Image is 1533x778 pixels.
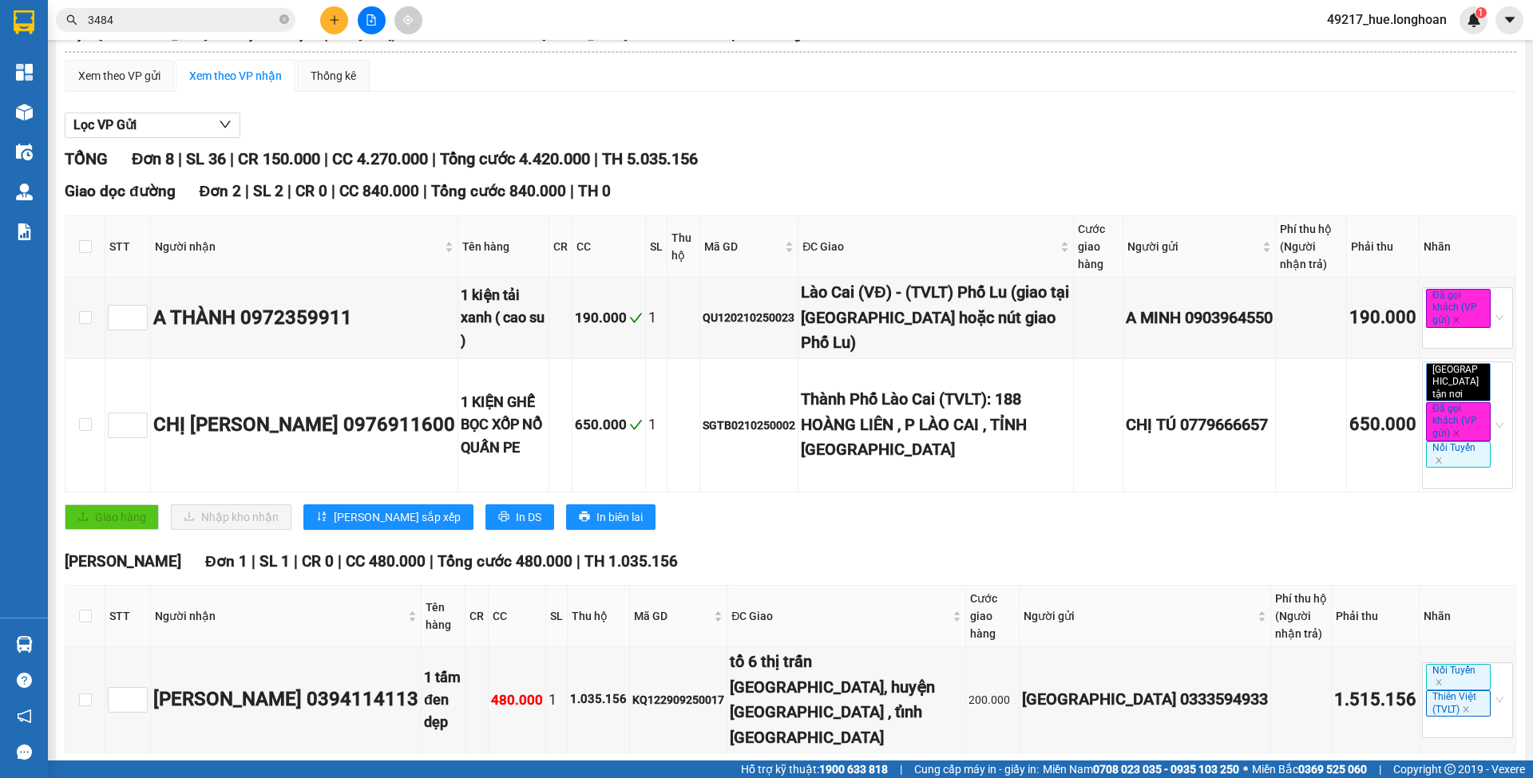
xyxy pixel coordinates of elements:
th: CR [465,586,489,647]
button: sort-ascending[PERSON_NAME] sắp xếp [303,504,473,530]
span: | [287,182,291,200]
span: Cung cấp máy in - giấy in: [914,760,1039,778]
div: KQ122909250017 [632,691,724,709]
span: close [1452,316,1460,324]
button: caret-down [1495,6,1523,34]
span: | [430,552,434,571]
span: ĐC Giao [731,607,949,625]
div: A THÀNH 0972359911 [153,303,455,334]
div: 1 [648,306,664,329]
span: [GEOGRAPHIC_DATA] tận nơi [1426,363,1491,402]
div: 190.000 [575,307,643,329]
span: printer [498,511,509,523]
div: 1 KIỆN GHẾ BỌC XỐP NỔ QUẤN PE [461,391,546,459]
span: question-circle [17,673,32,688]
span: | [423,182,427,200]
span: [PERSON_NAME] [65,552,181,571]
span: close [1462,705,1470,713]
span: printer [579,511,590,523]
span: Đơn 1 [205,552,248,571]
div: 190.000 [1349,304,1416,332]
span: CR 150.000 [238,149,320,168]
sup: 1 [1476,7,1487,18]
span: Giao dọc đường [65,182,176,200]
span: [PERSON_NAME] sắp xếp [334,508,461,526]
div: 200.000 [969,691,1016,709]
div: 480.000 [491,689,543,711]
span: SL 1 [259,552,290,571]
div: Thành Phố Lào Cai (TVLT): 188 HOÀNG LIÊN , P LÀO CAI , TỈNH [GEOGRAPHIC_DATA] [801,387,1071,462]
th: Phí thu hộ (Người nhận trả) [1271,586,1332,647]
span: message [17,744,32,760]
span: SL 2 [253,182,283,200]
div: [GEOGRAPHIC_DATA] 0333594933 [1022,687,1268,712]
span: CC 840.000 [339,182,419,200]
img: icon-new-feature [1467,13,1481,27]
span: TH 1.035.156 [584,552,678,571]
th: Tên hàng [458,216,549,278]
span: file-add [366,14,377,26]
span: | [178,149,182,168]
button: uploadGiao hàng [65,504,159,530]
div: Xem theo VP nhận [189,67,282,85]
button: downloadNhập kho nhận [171,504,291,530]
span: ⚪️ [1243,766,1248,772]
span: search [66,14,77,26]
span: Tổng cước 480.000 [438,552,572,571]
th: Thu hộ [667,216,700,278]
td: KQ122909250017 [630,647,727,753]
th: Phí thu hộ (Người nhận trả) [1276,216,1347,278]
span: Hỗ trợ kỹ thuật: [741,760,888,778]
span: down [219,118,232,131]
span: Đơn 8 [132,149,174,168]
span: CR 0 [302,552,334,571]
span: close [1435,456,1443,464]
span: | [900,760,902,778]
span: close [1465,390,1473,398]
span: Miền Nam [1043,760,1239,778]
span: | [230,149,234,168]
span: check [629,418,643,432]
span: | [432,149,436,168]
span: 1 [1478,7,1483,18]
span: | [324,149,328,168]
span: | [594,149,598,168]
span: Lọc VP Gửi [73,115,137,135]
div: 1 kiện tải xanh ( cao su ) [461,284,546,352]
th: Tên hàng [422,586,465,647]
div: 650.000 [1349,411,1416,439]
button: printerIn DS [485,504,554,530]
span: | [331,182,335,200]
img: warehouse-icon [16,636,33,653]
div: [PERSON_NAME] 0394114113 [153,685,418,715]
span: aim [402,14,414,26]
th: Phải thu [1347,216,1420,278]
span: Đã gọi khách (VP gửi) [1426,402,1491,441]
span: ĐC Giao [802,238,1057,255]
img: warehouse-icon [16,104,33,120]
div: Thống kê [311,67,356,85]
span: close [1452,429,1460,437]
th: Thu hộ [568,586,630,647]
th: SL [646,216,667,278]
th: STT [105,216,151,278]
th: CC [572,216,646,278]
input: Tìm tên, số ĐT hoặc mã đơn [88,11,276,29]
span: Mã GD [704,238,782,255]
button: plus [320,6,348,34]
span: Người nhận [155,238,442,255]
span: | [294,552,298,571]
span: CC 4.270.000 [332,149,428,168]
th: STT [105,586,151,647]
th: CR [549,216,572,278]
td: SGTB0210250002 [700,359,798,492]
span: Nối Tuyến [1426,664,1491,690]
span: Người gửi [1024,607,1254,625]
div: CHỊ [PERSON_NAME] 0976911600 [153,410,455,440]
span: CR 0 [295,182,327,200]
div: Nhãn [1424,607,1511,625]
span: check [629,311,643,325]
div: Nhãn [1424,238,1511,255]
span: TH 0 [578,182,611,200]
div: CHỊ TÚ 0779666657 [1126,413,1273,437]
